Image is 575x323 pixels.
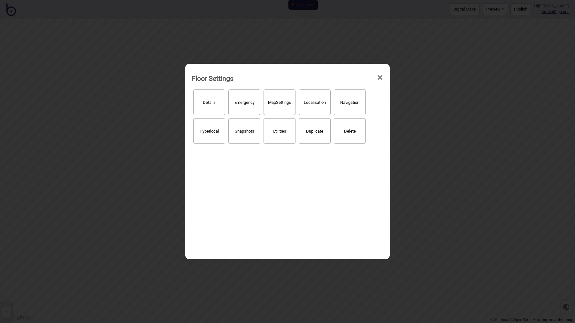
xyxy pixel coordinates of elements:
[299,118,331,144] button: Duplicate
[264,118,295,144] button: Utilities
[264,89,295,115] button: MapSettings
[334,118,366,144] button: Delete
[193,118,225,144] button: Hyperlocal
[193,89,225,115] button: Details
[192,72,234,85] div: Floor Settings
[228,118,260,144] button: Snapshots
[334,89,366,115] button: Navigation
[377,67,383,88] span: ×
[228,89,260,115] button: Emergency
[299,89,331,115] button: Localisation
